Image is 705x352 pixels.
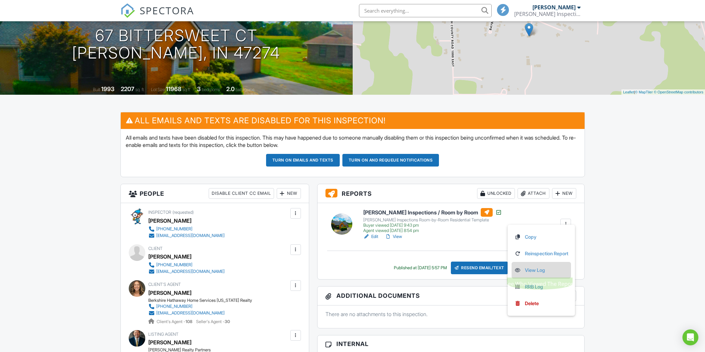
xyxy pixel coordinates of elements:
div: [EMAIL_ADDRESS][DOMAIN_NAME] [156,233,225,238]
a: [EMAIL_ADDRESS][DOMAIN_NAME] [148,310,247,316]
a: [PHONE_NUMBER] [148,226,225,232]
h3: Additional Documents [317,287,585,305]
span: Built [93,87,100,92]
div: New [552,188,576,199]
div: Agent viewed [DATE] 8:54 pm [363,228,502,233]
a: View [385,233,402,240]
a: [PHONE_NUMBER] [148,303,247,310]
button: Turn on and Requeue Notifications [342,154,439,167]
a: [PERSON_NAME] [148,288,191,298]
p: There are no attachments to this inspection. [325,310,577,318]
a: Copy [514,233,568,241]
p: All emails and texts have been disabled for this inspection. This may have happened due to someon... [126,134,580,149]
h3: People [121,184,309,203]
div: Open Intercom Messenger [682,329,698,345]
span: (requested) [173,210,194,215]
a: View Log [514,267,568,274]
a: © OpenStreetMap contributors [654,90,703,94]
div: Delete [525,300,539,307]
div: Published at [DATE] 5:57 PM [394,265,447,271]
div: 1993 [101,85,114,92]
div: 3 [197,85,201,92]
h3: All emails and texts are disabled for this inspection! [121,112,585,129]
div: New [277,188,301,199]
div: Berkshire Hathaway Home Services [US_STATE] Realty [148,298,252,303]
h6: [PERSON_NAME] Inspections / Room by Room [363,208,502,217]
span: Client's Agent [148,282,181,287]
div: Resend Email/Text [451,262,508,274]
a: [PERSON_NAME] [148,337,191,347]
a: Edit [363,233,378,240]
a: Reinspection Report [514,250,568,257]
strong: 108 [185,319,192,324]
a: [EMAIL_ADDRESS][DOMAIN_NAME] [148,232,225,239]
span: Client [148,246,163,251]
span: sq.ft. [182,87,191,92]
div: [PERSON_NAME] [148,252,191,262]
div: Attach [518,188,549,199]
div: [PERSON_NAME] [148,216,191,226]
div: 2.0 [226,85,235,92]
span: Listing Agent [148,332,178,337]
div: [EMAIL_ADDRESS][DOMAIN_NAME] [156,310,225,316]
div: 2207 [121,85,134,92]
span: Seller's Agent - [196,319,230,324]
div: [PHONE_NUMBER] [156,226,192,232]
h1: 67 Bittersweet Ct [PERSON_NAME], IN 47274 [72,27,280,62]
div: Kloeker Inspections [514,11,581,17]
div: [EMAIL_ADDRESS][DOMAIN_NAME] [156,269,225,274]
div: 11968 [166,85,181,92]
div: Disable Client CC Email [209,188,274,199]
a: Leaflet [623,90,634,94]
div: [PERSON_NAME] [532,4,576,11]
span: bathrooms [236,87,254,92]
div: [PHONE_NUMBER] [156,304,192,309]
a: [PHONE_NUMBER] [148,262,225,268]
span: Client's Agent - [157,319,193,324]
img: The Best Home Inspection Software - Spectora [120,3,135,18]
a: [EMAIL_ADDRESS][DOMAIN_NAME] [148,268,225,275]
a: SPECTORA [120,9,194,23]
span: SPECTORA [140,3,194,17]
div: [PHONE_NUMBER] [156,262,192,268]
strong: 30 [225,319,230,324]
h3: Reports [317,184,585,203]
a: [PERSON_NAME] Inspections / Room by Room [PERSON_NAME] Inspections Room-by-Room Residential Templ... [363,208,502,233]
span: bedrooms [202,87,220,92]
div: [PERSON_NAME] Inspections Room-by-Room Residential Template [363,217,502,223]
a: © MapTiler [635,90,653,94]
a: Delete [514,300,568,307]
span: sq. ft. [135,87,145,92]
a: RRB Log [514,283,568,291]
div: Unlocked [477,188,515,199]
div: | [621,89,705,95]
span: Inspector [148,210,171,215]
input: Search everything... [359,4,492,17]
button: Turn on emails and texts [266,154,340,167]
span: Lot Size [151,87,165,92]
div: Buyer viewed [DATE] 9:43 pm [363,223,502,228]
